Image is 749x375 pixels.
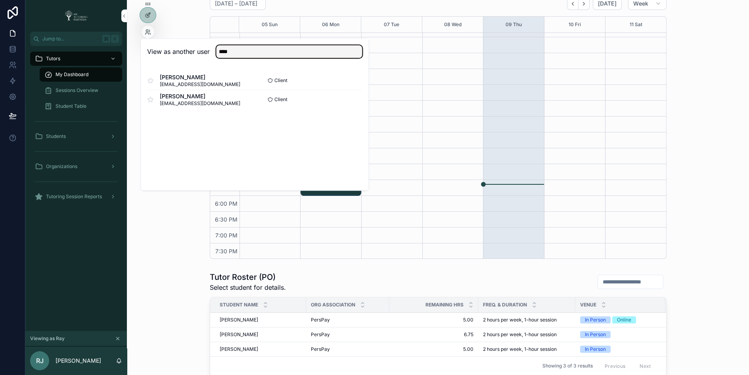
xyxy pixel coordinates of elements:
span: K [112,36,118,42]
span: Org Association [311,302,355,308]
span: Showing 3 of 3 results [542,363,593,369]
button: Jump to...K [30,32,122,46]
span: [PERSON_NAME] [220,346,258,352]
a: Organizations [30,159,122,174]
span: PersPay [311,346,330,352]
a: 2 hours per week, 1-hour session [483,346,571,352]
a: My Dashboard [40,67,122,82]
span: Client [274,96,287,103]
span: 6:30 PM [213,216,239,223]
div: Online [617,316,631,323]
span: PersPay [311,317,330,323]
a: 2 hours per week, 1-hour session [483,317,571,323]
span: 5:30 PM [213,184,239,191]
span: Student Table [56,103,86,109]
span: [PERSON_NAME] [160,73,240,81]
span: RJ [36,356,44,365]
span: Organizations [46,163,77,170]
a: In PersonOnline [580,316,661,323]
div: In Person [585,316,606,323]
span: Jump to... [42,36,99,42]
button: 11 Sat [630,17,642,33]
a: Tutoring Session Reports [30,189,122,204]
img: App logo [62,10,90,22]
span: Sessions Overview [56,87,98,94]
p: [PERSON_NAME] [56,357,101,365]
a: 5.00 [394,346,473,352]
span: Client [274,77,287,84]
h2: View as another user [147,47,210,56]
a: Tutors [30,52,122,66]
a: PersPay [311,331,385,338]
button: 08 Wed [444,17,462,33]
span: [EMAIL_ADDRESS][DOMAIN_NAME] [160,81,240,88]
button: 09 Thu [506,17,522,33]
span: My Dashboard [56,71,88,78]
span: Select student for details. [210,283,286,292]
a: Student Table [40,99,122,113]
span: Student Name [220,302,258,308]
h1: Tutor Roster (PO) [210,272,286,283]
span: [PERSON_NAME] [220,331,258,338]
span: Freq. & Duration [483,302,527,308]
button: 05 Sun [262,17,278,33]
span: 2 hours per week, 1-hour session [483,346,557,352]
span: Venue [580,302,596,308]
span: PersPay [311,331,330,338]
span: [EMAIL_ADDRESS][DOMAIN_NAME] [160,100,240,107]
a: [PERSON_NAME] [220,331,301,338]
a: PersPay [311,346,385,352]
button: 07 Tue [384,17,399,33]
a: In Person [580,331,661,338]
span: Tutors [46,55,60,62]
div: In Person [585,346,606,353]
div: In Person [585,331,606,338]
a: 2 hours per week, 1-hour session [483,331,571,338]
a: 6.75 [394,331,473,338]
a: PersPay [311,317,385,323]
span: 7:00 PM [213,232,239,239]
a: In Person [580,346,661,353]
button: 06 Mon [322,17,339,33]
a: [PERSON_NAME] [220,317,301,323]
span: 2 hours per week, 1-hour session [483,317,557,323]
span: Viewing as Ray [30,335,65,342]
span: Students [46,133,66,140]
span: [PERSON_NAME] [160,92,240,100]
a: Students [30,129,122,143]
span: [PERSON_NAME] [220,317,258,323]
a: 5.00 [394,317,473,323]
span: 2 hours per week, 1-hour session [483,331,557,338]
a: [PERSON_NAME] [220,346,301,352]
span: 7:30 PM [213,248,239,254]
a: Sessions Overview [40,83,122,98]
span: Remaining Hrs [425,302,464,308]
div: scrollable content [25,46,127,214]
button: 10 Fri [569,17,581,33]
span: 6:00 PM [213,200,239,207]
span: Tutoring Session Reports [46,193,102,200]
